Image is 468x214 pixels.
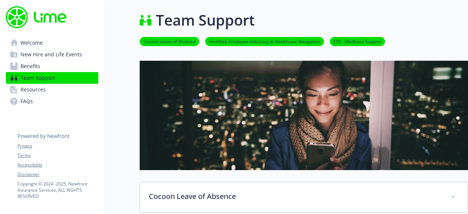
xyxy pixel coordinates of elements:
[18,171,98,178] a: Disclaimer
[140,182,468,212] div: Cocoon Leave of Absence
[156,9,255,31] h1: Team Support
[140,61,468,170] img: team support page banner
[20,84,46,95] span: Resources
[6,95,98,107] a: FAQs
[6,37,98,49] a: Welcome
[205,38,324,45] a: Healthee Employee Advocacy & Healthcare Navigation
[140,38,199,45] a: Cocoon Leave of Absence
[6,60,98,72] a: Benefits
[18,152,98,159] a: Terms
[149,191,441,202] p: Cocoon Leave of Absence
[20,72,55,84] span: Team Support
[18,143,98,149] a: Privacy
[20,60,40,72] span: Benefits
[6,49,98,60] a: New Hire and Life Events
[20,95,33,107] span: FAQs
[6,72,98,84] a: Team Support
[18,162,98,168] a: Accessibility
[20,49,82,60] span: New Hire and Life Events
[18,181,98,199] p: Copyright © 2024 - 2025 , Newfront Insurance Services, ALL RIGHTS RESERVED
[330,38,385,45] a: ESS - Medicare Support
[6,84,98,95] a: Resources
[20,37,43,49] span: Welcome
